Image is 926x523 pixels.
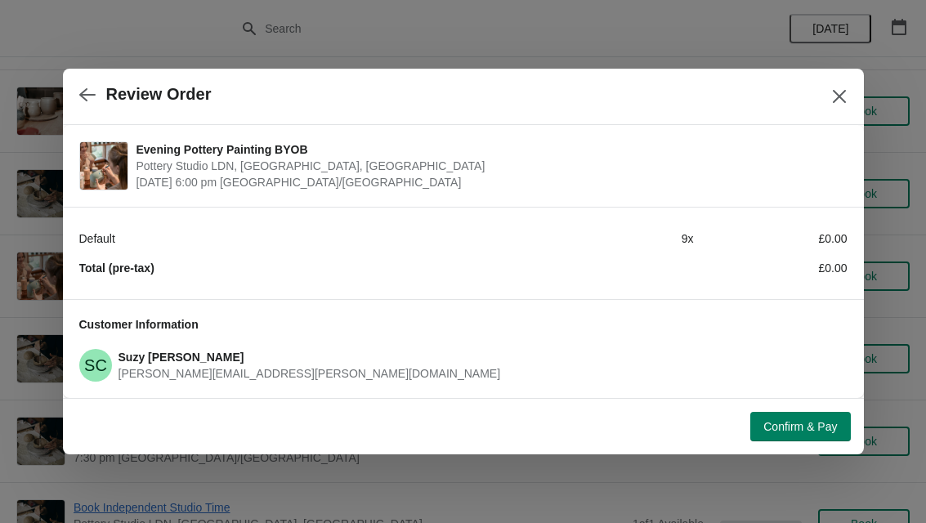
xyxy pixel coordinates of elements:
div: 9 x [540,230,694,247]
img: Evening Pottery Painting BYOB | Pottery Studio LDN, Monro Way, London, UK | October 27 | 6:00 pm ... [80,142,127,190]
span: Evening Pottery Painting BYOB [136,141,839,158]
button: Confirm & Pay [750,412,850,441]
div: £0.00 [694,230,848,247]
span: Customer Information [79,318,199,331]
span: [PERSON_NAME][EMAIL_ADDRESS][PERSON_NAME][DOMAIN_NAME] [119,367,501,380]
span: Suzy [PERSON_NAME] [119,351,244,364]
span: Suzy [79,349,112,382]
div: Default [79,230,540,247]
text: SC [84,356,107,374]
span: Pottery Studio LDN, [GEOGRAPHIC_DATA], [GEOGRAPHIC_DATA] [136,158,839,174]
div: £0.00 [694,260,848,276]
button: Close [825,82,854,111]
strong: Total (pre-tax) [79,261,154,275]
h2: Review Order [106,85,212,104]
span: Confirm & Pay [763,420,837,433]
span: [DATE] 6:00 pm [GEOGRAPHIC_DATA]/[GEOGRAPHIC_DATA] [136,174,839,190]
